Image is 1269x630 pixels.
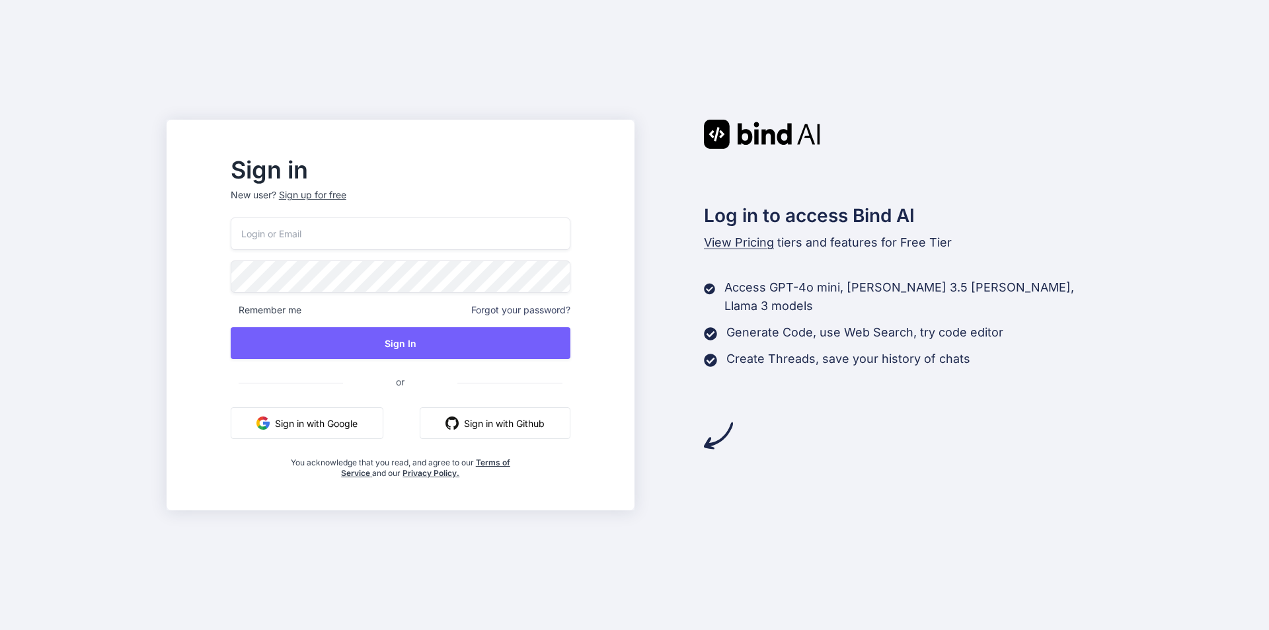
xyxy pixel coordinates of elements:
div: Sign up for free [279,188,346,202]
button: Sign In [231,327,570,359]
span: View Pricing [704,235,774,249]
h2: Log in to access Bind AI [704,202,1103,229]
span: Forgot your password? [471,303,570,317]
img: Bind AI logo [704,120,820,149]
p: Generate Code, use Web Search, try code editor [726,323,1003,342]
p: New user? [231,188,570,217]
p: Create Threads, save your history of chats [726,350,970,368]
h2: Sign in [231,159,570,180]
a: Privacy Policy. [403,468,459,478]
span: or [343,366,457,398]
a: Terms of Service [341,457,510,478]
p: Access GPT-4o mini, [PERSON_NAME] 3.5 [PERSON_NAME], Llama 3 models [724,278,1102,315]
img: github [445,416,459,430]
button: Sign in with Github [420,407,570,439]
span: Remember me [231,303,301,317]
div: You acknowledge that you read, and agree to our and our [287,450,514,479]
input: Login or Email [231,217,570,250]
p: tiers and features for Free Tier [704,233,1103,252]
button: Sign in with Google [231,407,383,439]
img: google [256,416,270,430]
img: arrow [704,421,733,450]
